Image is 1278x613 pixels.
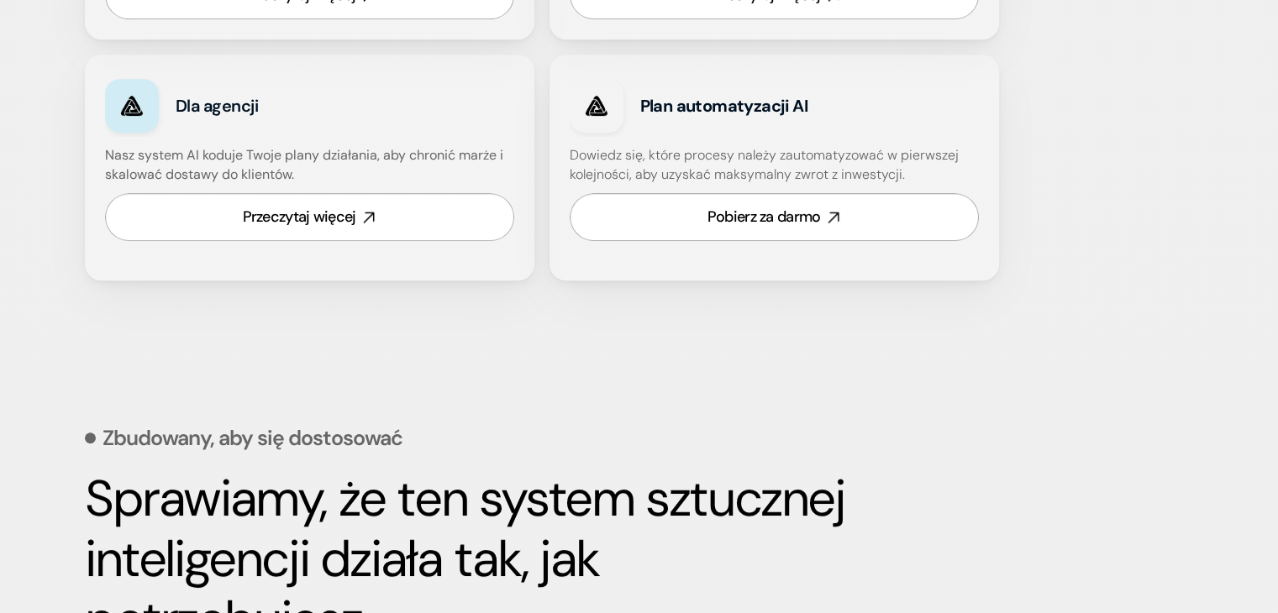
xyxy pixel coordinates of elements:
[176,95,259,117] font: Dla agencji
[640,95,807,117] font: Plan automatyzacji AI
[707,207,820,227] font: Pobierz za darmo
[243,207,356,227] font: Przeczytaj więcej
[570,193,979,241] a: Pobierz za darmo
[105,146,507,182] font: Nasz system AI koduje Twoje plany działania, aby chronić marże i skalować dostawy do klientów.
[103,424,402,452] font: Zbudowany, aby się dostosować
[105,193,514,241] a: Przeczytaj więcej
[570,146,962,182] font: Dowiedz się, które procesy należy zautomatyzować w pierwszej kolejności, aby uzyskać maksymalny z...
